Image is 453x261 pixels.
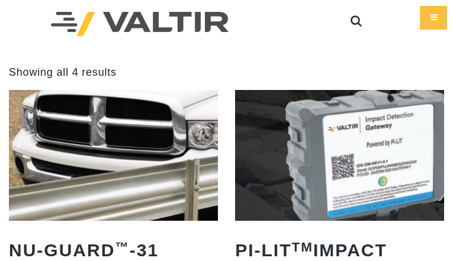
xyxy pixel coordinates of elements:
img: Valtir [51,12,229,36]
sup: TM [292,240,314,254]
p: Showing all 4 results [9,66,117,79]
sup: ™ [115,240,130,254]
div: Menu [420,6,447,30]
